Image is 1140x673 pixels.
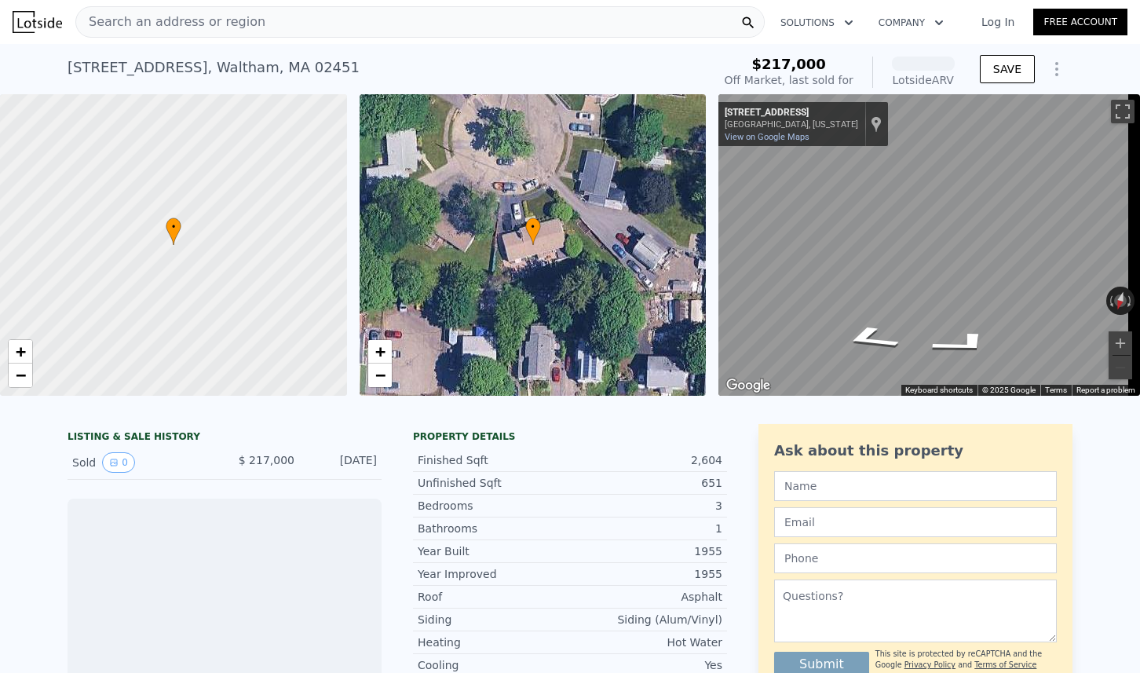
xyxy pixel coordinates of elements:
[570,543,722,559] div: 1955
[68,57,360,79] div: [STREET_ADDRESS] , Waltham , MA 02451
[166,220,181,234] span: •
[166,218,181,245] div: •
[1127,287,1135,315] button: Rotate clockwise
[751,56,826,72] span: $217,000
[570,635,722,650] div: Hot Water
[418,612,570,627] div: Siding
[904,660,955,669] a: Privacy Policy
[13,11,62,33] img: Lotside
[570,475,722,491] div: 651
[974,660,1036,669] a: Terms of Service
[525,220,541,234] span: •
[72,452,212,473] div: Sold
[570,589,722,605] div: Asphalt
[418,589,570,605] div: Roof
[892,72,955,88] div: Lotside ARV
[375,342,385,361] span: +
[418,543,570,559] div: Year Built
[570,566,722,582] div: 1955
[570,521,722,536] div: 1
[570,452,722,468] div: 2,604
[1076,386,1135,394] a: Report a problem
[570,498,722,514] div: 3
[16,365,26,385] span: −
[818,320,923,357] path: Go Northeast, Plympton Cir
[368,364,392,387] a: Zoom out
[239,454,294,466] span: $ 217,000
[9,364,32,387] a: Zoom out
[418,452,570,468] div: Finished Sqft
[418,657,570,673] div: Cooling
[1111,286,1131,316] button: Reset the view
[16,342,26,361] span: +
[9,340,32,364] a: Zoom in
[1045,386,1067,394] a: Terms
[307,452,377,473] div: [DATE]
[982,386,1036,394] span: © 2025 Google
[418,521,570,536] div: Bathrooms
[76,13,265,31] span: Search an address or region
[68,430,382,446] div: LISTING & SALE HISTORY
[1041,53,1072,85] button: Show Options
[980,55,1035,83] button: SAVE
[725,107,858,119] div: [STREET_ADDRESS]
[418,635,570,650] div: Heating
[1106,287,1115,315] button: Rotate counterclockwise
[774,471,1057,501] input: Name
[905,325,1022,362] path: Go Northwest, Plympton Cir
[774,507,1057,537] input: Email
[525,218,541,245] div: •
[718,94,1140,396] div: Street View
[368,340,392,364] a: Zoom in
[1109,331,1132,355] button: Zoom in
[718,94,1140,396] div: Map
[1033,9,1127,35] a: Free Account
[774,440,1057,462] div: Ask about this property
[570,612,722,627] div: Siding (Alum/Vinyl)
[905,385,973,396] button: Keyboard shortcuts
[1111,100,1135,123] button: Toggle fullscreen view
[418,498,570,514] div: Bedrooms
[102,452,135,473] button: View historical data
[418,566,570,582] div: Year Improved
[722,375,774,396] a: Open this area in Google Maps (opens a new window)
[725,72,853,88] div: Off Market, last sold for
[375,365,385,385] span: −
[774,543,1057,573] input: Phone
[768,9,866,37] button: Solutions
[413,430,727,443] div: Property details
[725,119,858,130] div: [GEOGRAPHIC_DATA], [US_STATE]
[418,475,570,491] div: Unfinished Sqft
[725,132,809,142] a: View on Google Maps
[866,9,956,37] button: Company
[722,375,774,396] img: Google
[871,115,882,133] a: Show location on map
[1109,356,1132,379] button: Zoom out
[570,657,722,673] div: Yes
[963,14,1033,30] a: Log In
